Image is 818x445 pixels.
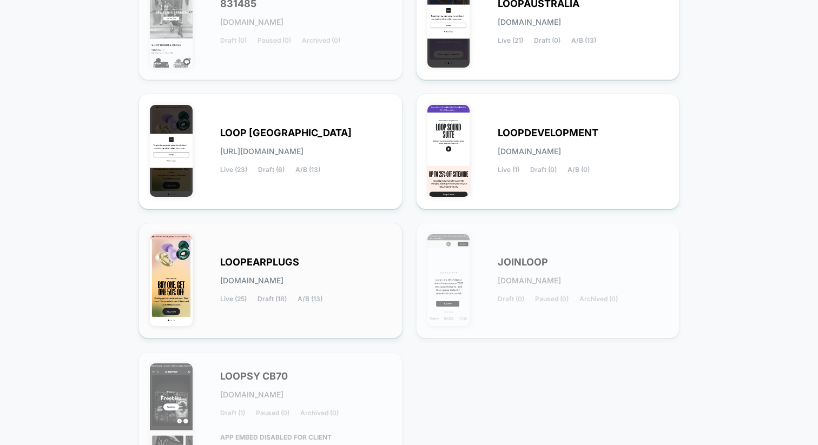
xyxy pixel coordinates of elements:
[298,295,322,303] span: A/B (13)
[295,166,320,174] span: A/B (13)
[220,295,247,303] span: Live (25)
[568,166,590,174] span: A/B (0)
[220,391,283,398] span: [DOMAIN_NAME]
[498,277,561,284] span: [DOMAIN_NAME]
[220,258,299,266] span: LOOPEARPLUGS
[150,105,193,197] img: LOOP_UNITED_STATES
[498,129,598,137] span: LOOPDEVELOPMENT
[258,37,291,44] span: Paused (0)
[535,295,569,303] span: Paused (0)
[498,295,524,303] span: Draft (0)
[498,37,523,44] span: Live (21)
[220,18,283,26] span: [DOMAIN_NAME]
[220,277,283,284] span: [DOMAIN_NAME]
[427,105,470,197] img: LOOPDEVELOPMENT
[534,37,560,44] span: Draft (0)
[498,148,561,155] span: [DOMAIN_NAME]
[530,166,557,174] span: Draft (0)
[220,166,247,174] span: Live (23)
[258,295,287,303] span: Draft (18)
[427,234,470,326] img: JOINLOOP
[498,18,561,26] span: [DOMAIN_NAME]
[220,409,245,417] span: Draft (1)
[571,37,596,44] span: A/B (13)
[220,148,304,155] span: [URL][DOMAIN_NAME]
[498,166,519,174] span: Live (1)
[220,373,288,380] span: LOOPSY CB70
[258,166,285,174] span: Draft (6)
[220,37,247,44] span: Draft (0)
[579,295,618,303] span: Archived (0)
[150,234,193,326] img: LOOPEARPLUGS
[498,258,548,266] span: JOINLOOP
[302,37,340,44] span: Archived (0)
[300,409,339,417] span: Archived (0)
[220,129,352,137] span: LOOP [GEOGRAPHIC_DATA]
[256,409,289,417] span: Paused (0)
